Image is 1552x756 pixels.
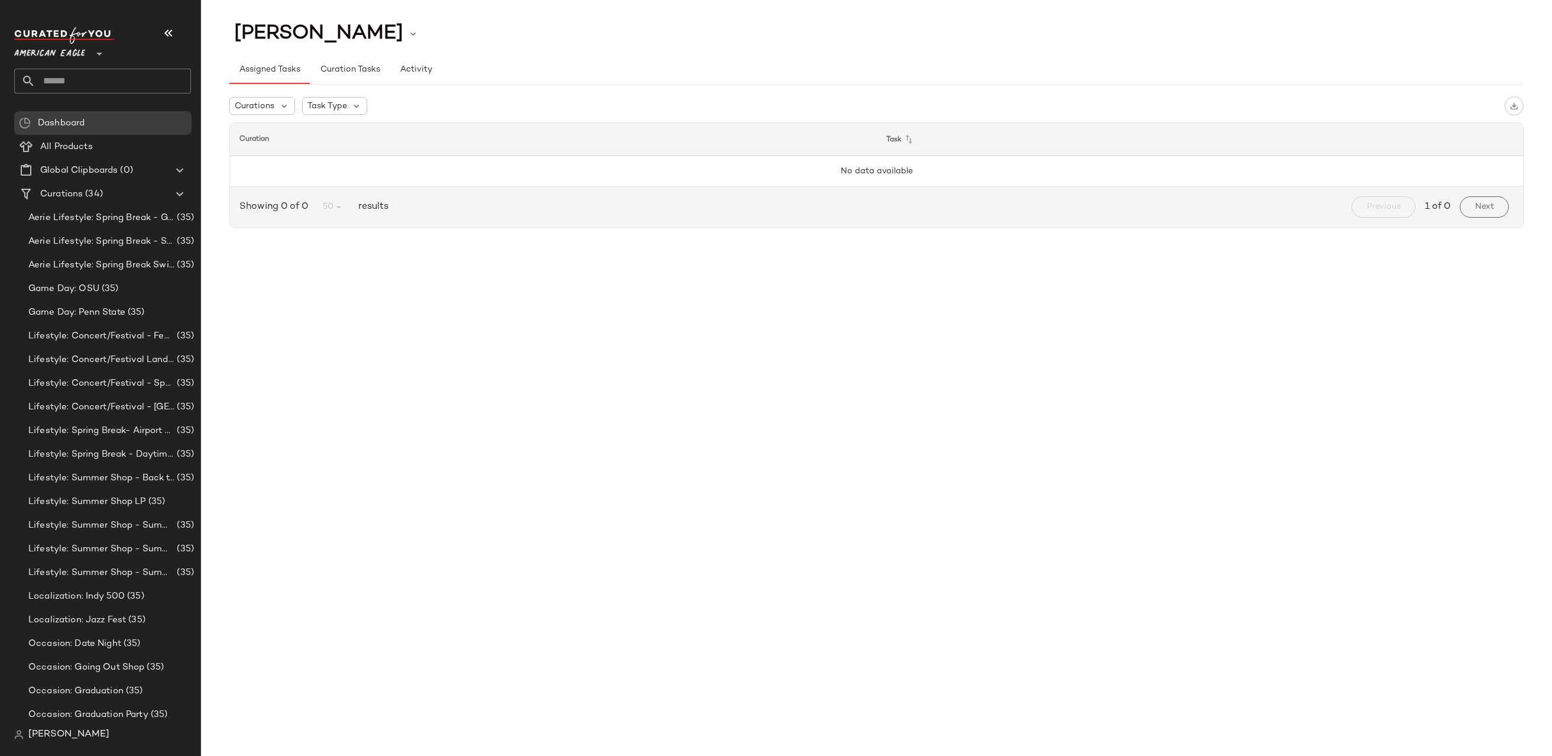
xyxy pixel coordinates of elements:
[28,353,174,367] span: Lifestyle: Concert/Festival Landing Page
[118,164,132,177] span: (0)
[14,27,115,44] img: cfy_white_logo.C9jOOHJF.svg
[40,188,83,201] span: Curations
[174,519,194,532] span: (35)
[144,661,164,674] span: (35)
[28,471,174,485] span: Lifestyle: Summer Shop - Back to School Essentials
[28,282,99,296] span: Game Day: OSU
[125,590,144,603] span: (35)
[148,708,168,722] span: (35)
[28,329,174,343] span: Lifestyle: Concert/Festival - Femme
[121,637,141,651] span: (35)
[400,65,432,75] span: Activity
[28,377,174,390] span: Lifestyle: Concert/Festival - Sporty
[28,637,121,651] span: Occasion: Date Night
[40,164,118,177] span: Global Clipboards
[174,329,194,343] span: (35)
[174,448,194,461] span: (35)
[28,495,146,509] span: Lifestyle: Summer Shop LP
[174,400,194,414] span: (35)
[28,235,174,248] span: Aerie Lifestyle: Spring Break - Sporty
[174,377,194,390] span: (35)
[230,123,877,156] th: Curation
[319,65,380,75] span: Curation Tasks
[174,353,194,367] span: (35)
[28,590,125,603] span: Localization: Indy 500
[28,661,144,674] span: Occasion: Going Out Shop
[1425,200,1450,214] span: 1 of 0
[19,117,31,129] img: svg%3e
[126,613,145,627] span: (35)
[239,200,313,214] span: Showing 0 of 0
[14,730,24,739] img: svg%3e
[28,684,124,698] span: Occasion: Graduation
[174,542,194,556] span: (35)
[235,100,274,112] span: Curations
[99,282,119,296] span: (35)
[28,448,174,461] span: Lifestyle: Spring Break - Daytime Casual
[28,566,174,580] span: Lifestyle: Summer Shop - Summer Study Sessions
[877,123,1524,156] th: Task
[307,100,347,112] span: Task Type
[28,306,125,319] span: Game Day: Penn State
[230,156,1523,187] td: No data available
[28,613,126,627] span: Localization: Jazz Fest
[174,424,194,438] span: (35)
[1510,102,1518,110] img: svg%3e
[1475,202,1494,212] span: Next
[28,542,174,556] span: Lifestyle: Summer Shop - Summer Internship
[14,40,85,62] span: American Eagle
[239,65,300,75] span: Assigned Tasks
[125,306,145,319] span: (35)
[38,117,85,130] span: Dashboard
[28,211,174,225] span: Aerie Lifestyle: Spring Break - Girly/Femme
[28,259,174,272] span: Aerie Lifestyle: Spring Break Swimsuits Landing Page
[354,200,388,214] span: results
[40,140,93,154] span: All Products
[28,519,174,532] span: Lifestyle: Summer Shop - Summer Abroad
[83,188,103,201] span: (34)
[28,728,109,742] span: [PERSON_NAME]
[234,22,403,45] span: [PERSON_NAME]
[174,259,194,272] span: (35)
[28,424,174,438] span: Lifestyle: Spring Break- Airport Style
[174,566,194,580] span: (35)
[146,495,166,509] span: (35)
[124,684,143,698] span: (35)
[174,471,194,485] span: (35)
[28,400,174,414] span: Lifestyle: Concert/Festival - [GEOGRAPHIC_DATA]
[174,235,194,248] span: (35)
[174,211,194,225] span: (35)
[1460,196,1509,218] button: Next
[28,708,148,722] span: Occasion: Graduation Party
